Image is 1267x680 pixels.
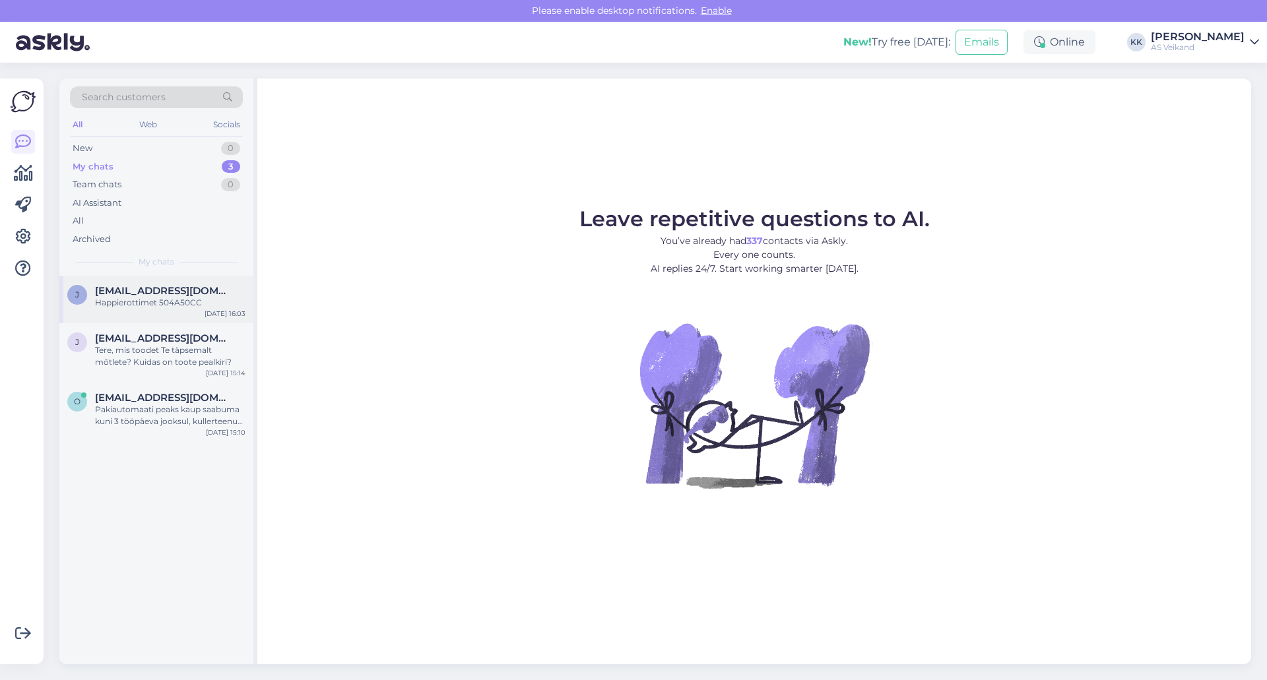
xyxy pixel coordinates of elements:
span: olgachved933@gmail.com [95,392,232,404]
div: 3 [222,160,240,173]
div: [DATE] 15:14 [206,368,245,378]
img: Askly Logo [11,89,36,114]
div: Archived [73,233,111,246]
span: My chats [139,256,174,268]
b: New! [843,36,872,48]
div: Web [137,116,160,133]
div: Pakiautomaati peaks kaup saabuma kuni 3 tööpäeva jooksul, kullerteenus aga 2 tööpäeva jooksul. [95,404,245,427]
button: Emails [956,30,1008,55]
div: All [70,116,85,133]
a: [PERSON_NAME]AS Veikand [1151,32,1259,53]
div: My chats [73,160,114,173]
div: [PERSON_NAME] [1151,32,1245,42]
div: New [73,142,92,155]
div: Online [1023,30,1095,54]
div: All [73,214,84,228]
span: o [74,396,81,406]
span: jkalho@jkalho.fi [95,332,232,344]
div: Tere, mis toodet Te täpsemalt mõtlete? Kuidas on toote pealkiri? [95,344,245,368]
span: jkalho@jkalho.fi [95,285,232,297]
div: [DATE] 15:10 [206,427,245,437]
div: Happierottimet 504A50CC [95,297,245,309]
span: Leave repetitive questions to AI. [579,206,930,232]
div: Team chats [73,178,121,191]
p: You’ve already had contacts via Askly. Every one counts. AI replies 24/7. Start working smarter [... [579,234,930,276]
img: No Chat active [635,286,873,524]
div: 0 [221,178,240,191]
div: AS Veikand [1151,42,1245,53]
div: [DATE] 16:03 [205,309,245,319]
div: KK [1127,33,1146,51]
span: Search customers [82,90,166,104]
span: Enable [697,5,736,16]
b: 337 [746,235,763,247]
div: AI Assistant [73,197,121,210]
div: 0 [221,142,240,155]
span: j [75,290,79,299]
div: Try free [DATE]: [843,34,950,50]
div: Socials [211,116,243,133]
span: j [75,337,79,347]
